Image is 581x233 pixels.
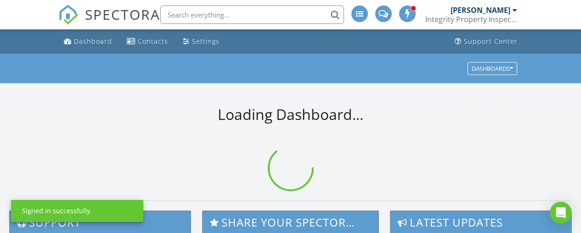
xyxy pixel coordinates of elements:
[468,62,517,75] button: Dashboards
[85,5,160,24] span: SPECTORA
[425,15,517,24] div: Integrity Property Inspections
[464,37,518,45] div: Support Center
[160,6,344,24] input: Search everything...
[451,6,510,15] div: [PERSON_NAME]
[123,33,172,50] a: Contacts
[58,5,79,25] img: The Best Home Inspection Software - Spectora
[60,33,116,50] a: Dashboard
[138,37,168,45] div: Contacts
[74,37,112,45] div: Dashboard
[22,206,92,216] div: Signed in successfully.
[451,33,521,50] a: Support Center
[179,33,223,50] a: Settings
[192,37,220,45] div: Settings
[58,12,160,32] a: SPECTORA
[550,202,572,224] div: Open Intercom Messenger
[472,65,513,72] div: Dashboards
